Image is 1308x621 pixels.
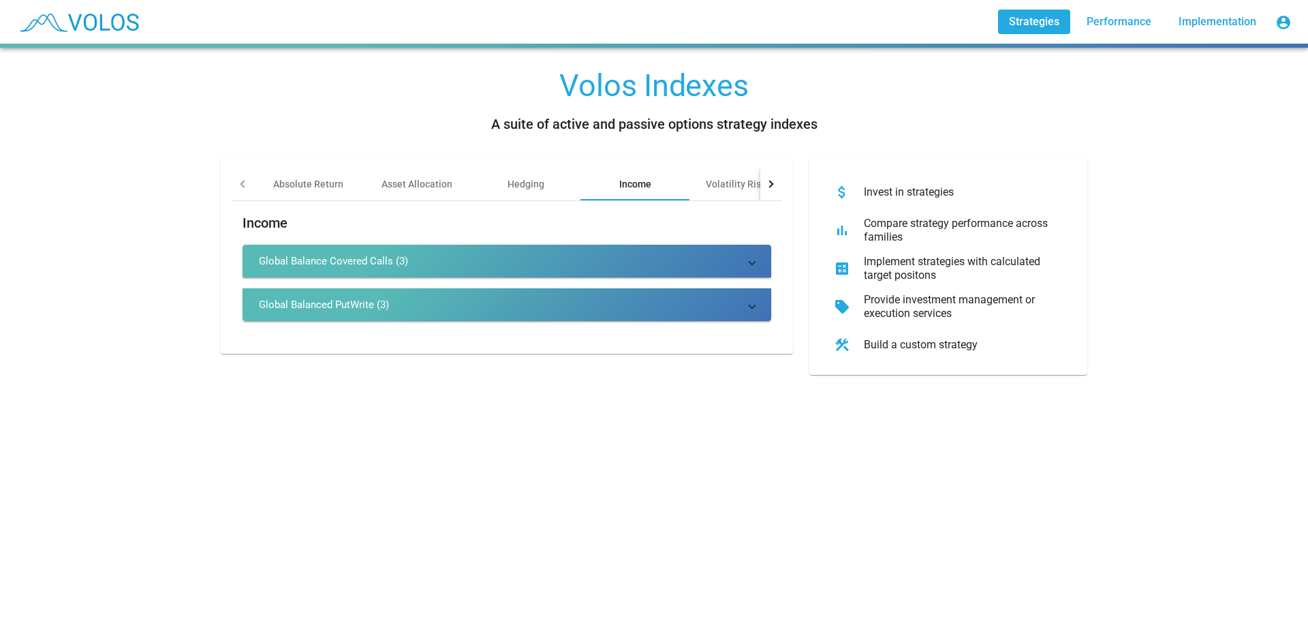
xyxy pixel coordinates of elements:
div: A suite of active and passive options strategy indexes [491,113,817,135]
a: Performance [1076,10,1162,34]
div: Asset Allocation [381,177,452,191]
div: Provide investment management or execution services [853,293,1065,320]
mat-expansion-panel-header: Global Balanced PutWrite (3) [243,288,771,321]
span: Strategies [1009,15,1059,28]
button: Invest in strategies [820,173,1076,211]
mat-icon: calculate [831,258,853,279]
button: Compare strategy performance across families [820,211,1076,249]
div: Hedging [508,177,544,191]
button: Build a custom strategy [820,326,1076,364]
div: Volatility Risk Premia [706,177,799,191]
div: Absolute Return [273,177,343,191]
div: Volos Indexes [559,70,748,102]
button: Implement strategies with calculated target positons [820,249,1076,288]
div: Invest in strategies [853,185,1065,199]
div: Compare strategy performance across families [853,217,1065,244]
div: Global Balanced PutWrite (3) [259,298,389,312]
img: blue_transparent.png [11,5,146,39]
mat-icon: construction [831,334,853,356]
a: Strategies [998,10,1070,34]
mat-icon: account_circle [1275,14,1292,31]
div: Build a custom strategy [853,338,1065,352]
mat-expansion-panel-header: Global Balance Covered Calls (3) [243,245,771,277]
h2: Income [243,212,771,234]
mat-icon: attach_money [831,181,853,203]
mat-icon: sell [831,296,853,318]
a: Implementation [1168,10,1267,34]
mat-icon: bar_chart [831,219,853,241]
button: Provide investment management or execution services [820,288,1076,326]
div: Global Balance Covered Calls (3) [259,254,408,268]
div: Implement strategies with calculated target positons [853,255,1065,282]
div: Income [619,177,651,191]
span: Implementation [1179,15,1256,28]
span: Performance [1087,15,1151,28]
